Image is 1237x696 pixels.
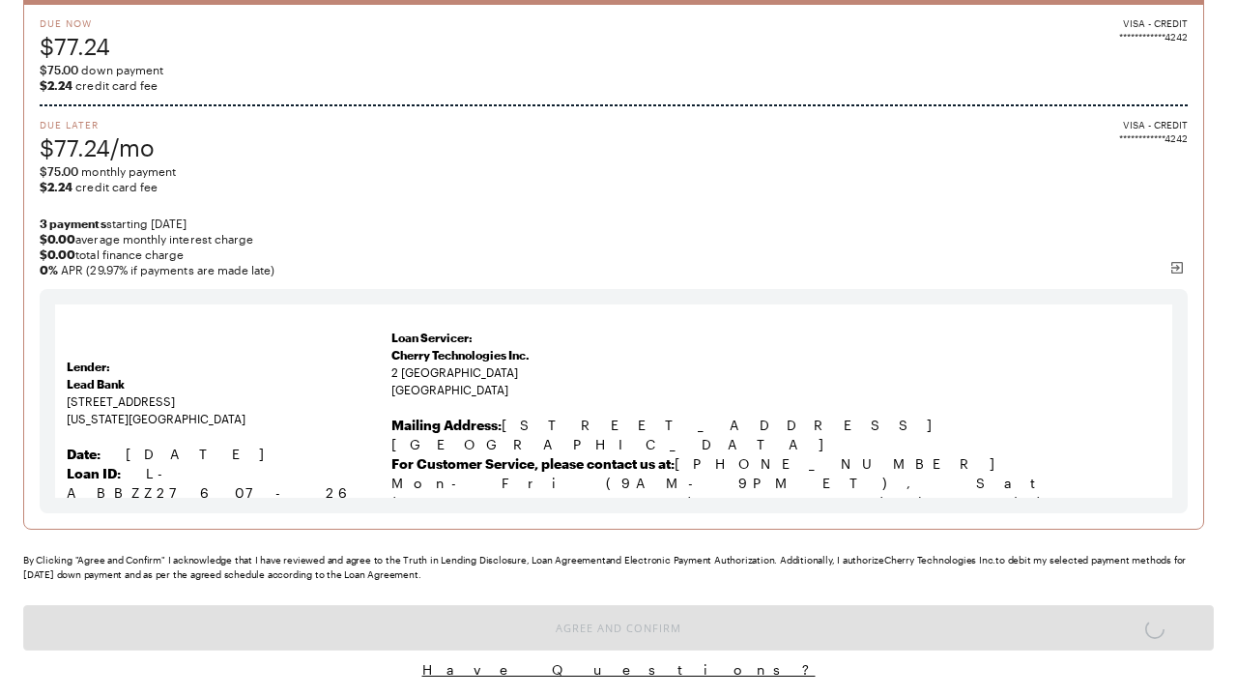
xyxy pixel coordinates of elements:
strong: Lead Bank [67,377,125,391]
strong: Date: [67,446,101,462]
strong: $0.00 [40,232,75,246]
span: credit card fee [40,77,1188,93]
b: $2.24 [40,78,72,92]
span: average monthly interest charge [40,231,1188,246]
span: VISA - CREDIT [1123,16,1188,30]
span: total finance charge [40,246,1188,262]
strong: 3 payments [40,217,106,230]
strong: Lender: [67,360,110,373]
span: $75.00 [40,63,78,76]
span: $77.24 [40,30,110,62]
div: By Clicking "Agree and Confirm" I acknowledge that I have reviewed and agree to the Truth in Lend... [23,553,1214,582]
p: [STREET_ADDRESS] [GEOGRAPHIC_DATA] [391,416,1161,454]
span: Cherry Technologies Inc. [391,348,530,362]
span: down payment [40,62,1188,77]
span: Due Now [40,16,110,30]
span: monthly payment [40,163,1188,179]
td: 2 [GEOGRAPHIC_DATA] [GEOGRAPHIC_DATA] [391,324,1161,536]
span: [DATE] [126,446,283,462]
span: credit card fee [40,179,1188,194]
b: $2.24 [40,180,72,193]
p: [PHONE_NUMBER] [391,454,1161,474]
span: $77.24/mo [40,131,155,163]
img: svg%3e [1169,260,1185,275]
p: Mon-Fri (9AM-9PM ET), Sat (9AM-6PM ET), Sun (Closed) [391,474,1161,512]
b: 0 % [40,263,58,276]
span: VISA - CREDIT [1123,118,1188,131]
b: For Customer Service, please contact us at: [391,455,675,472]
span: $75.00 [40,164,78,178]
span: starting [DATE] [40,216,1188,231]
b: Mailing Address: [391,417,502,433]
span: Due Later [40,118,155,131]
strong: $0.00 [40,247,75,261]
button: Have Questions? [23,660,1214,679]
strong: Loan ID: [67,465,121,481]
strong: Loan Servicer: [391,331,473,344]
td: [STREET_ADDRESS] [US_STATE][GEOGRAPHIC_DATA] [67,324,391,536]
button: Agree and Confirm [23,605,1214,651]
span: APR (29.97% if payments are made late) [40,262,1188,277]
